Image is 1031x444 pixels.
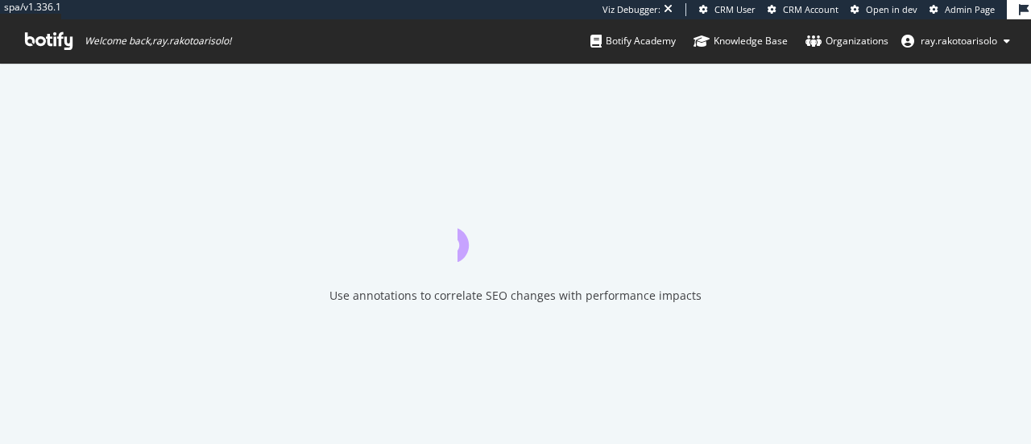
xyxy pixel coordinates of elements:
[921,34,997,48] span: ray.rakotoarisolo
[602,3,660,16] div: Viz Debugger:
[85,35,231,48] span: Welcome back, ray.rakotoarisolo !
[458,204,573,262] div: animation
[866,3,917,15] span: Open in dev
[851,3,917,16] a: Open in dev
[945,3,995,15] span: Admin Page
[694,19,788,63] a: Knowledge Base
[590,19,676,63] a: Botify Academy
[768,3,838,16] a: CRM Account
[590,33,676,49] div: Botify Academy
[694,33,788,49] div: Knowledge Base
[888,28,1023,54] button: ray.rakotoarisolo
[699,3,756,16] a: CRM User
[805,19,888,63] a: Organizations
[714,3,756,15] span: CRM User
[783,3,838,15] span: CRM Account
[930,3,995,16] a: Admin Page
[329,288,702,304] div: Use annotations to correlate SEO changes with performance impacts
[805,33,888,49] div: Organizations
